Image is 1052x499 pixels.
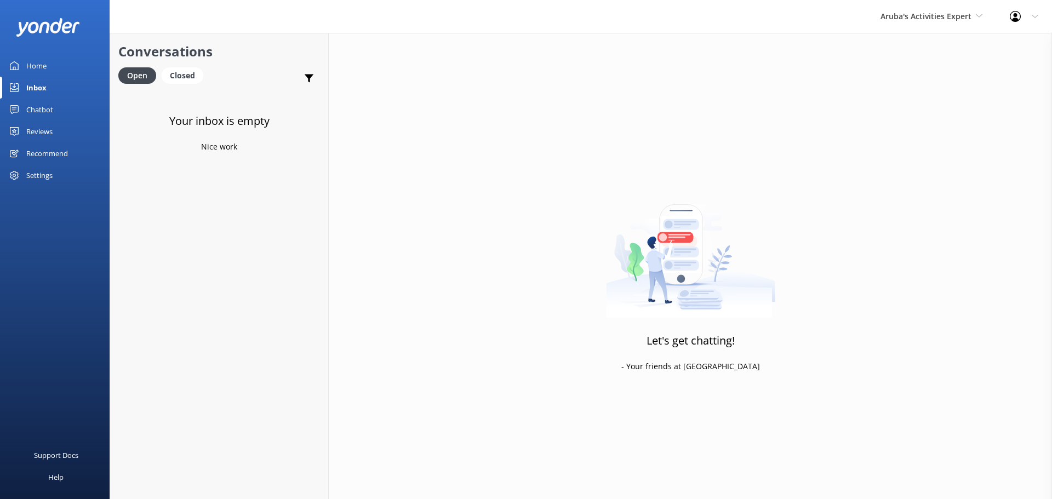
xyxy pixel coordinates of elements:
[162,69,209,81] a: Closed
[26,77,47,99] div: Inbox
[34,444,78,466] div: Support Docs
[162,67,203,84] div: Closed
[26,99,53,121] div: Chatbot
[26,164,53,186] div: Settings
[118,69,162,81] a: Open
[16,18,79,36] img: yonder-white-logo.png
[118,67,156,84] div: Open
[647,332,735,349] h3: Let's get chatting!
[26,142,68,164] div: Recommend
[169,112,270,130] h3: Your inbox is empty
[118,41,320,62] h2: Conversations
[621,360,760,372] p: - Your friends at [GEOGRAPHIC_DATA]
[201,141,237,153] p: Nice work
[26,121,53,142] div: Reviews
[881,11,971,21] span: Aruba's Activities Expert
[48,466,64,488] div: Help
[26,55,47,77] div: Home
[606,181,775,318] img: artwork of a man stealing a conversation from at giant smartphone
